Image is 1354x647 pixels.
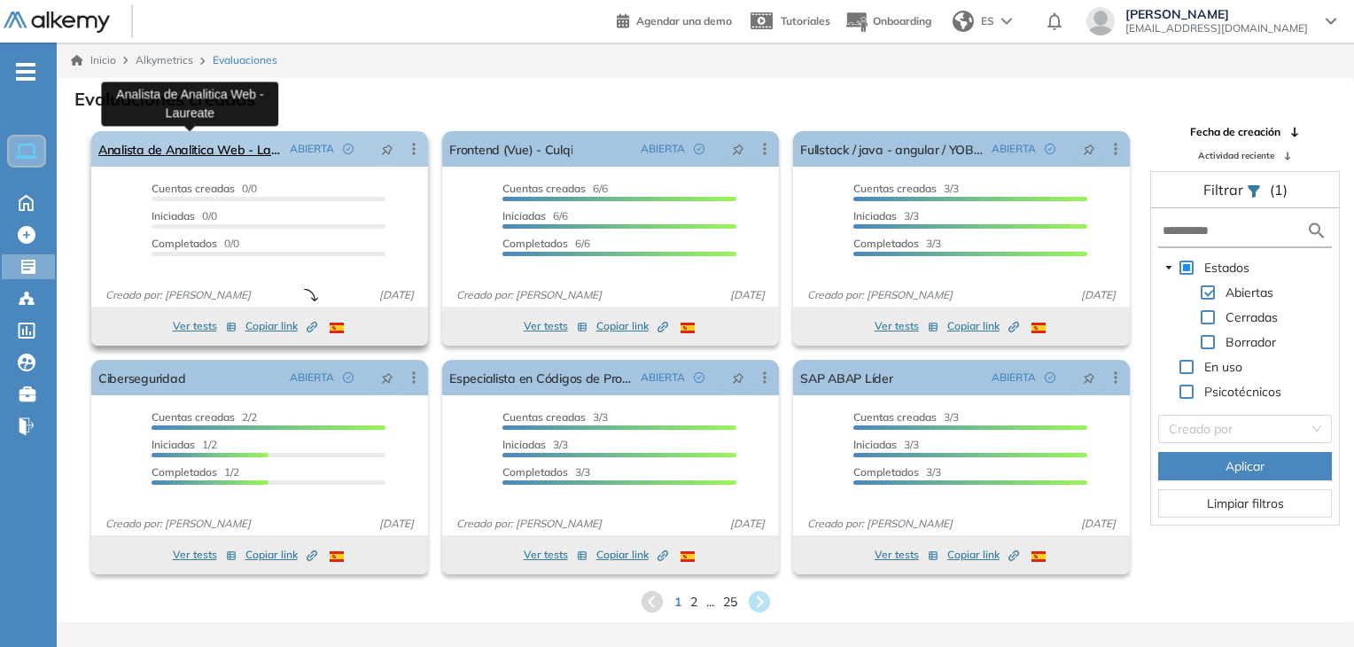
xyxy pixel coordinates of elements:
button: Aplicar [1158,452,1332,480]
a: Frontend (Vue) - Culqi [449,131,572,167]
span: Alkymetrics [136,53,193,66]
span: 6/6 [502,237,590,250]
span: Copiar link [596,547,668,563]
span: 1 [674,593,681,612]
span: 3/3 [853,438,919,451]
span: 3/3 [502,410,608,424]
span: [DATE] [723,516,772,532]
span: Copiar link [947,318,1019,334]
span: Psicotécnicos [1201,381,1285,402]
span: pushpin [732,142,744,156]
span: Copiar link [596,318,668,334]
button: Limpiar filtros [1158,489,1332,518]
button: Ver tests [875,544,938,565]
span: check-circle [694,372,704,383]
img: arrow [1001,18,1012,25]
button: Copiar link [245,544,317,565]
span: Filtrar [1203,181,1247,199]
span: Cuentas creadas [152,182,235,195]
a: Inicio [71,52,116,68]
span: Iniciadas [152,438,195,451]
span: Copiar link [245,318,317,334]
img: ESP [330,323,344,333]
span: Iniciadas [152,209,195,222]
img: world [953,11,974,32]
span: pushpin [381,142,393,156]
button: Ver tests [173,316,237,337]
span: Abiertas [1222,282,1277,303]
span: Cuentas creadas [502,182,586,195]
span: 3/3 [853,465,941,479]
span: Creado por: [PERSON_NAME] [98,516,258,532]
span: Completados [502,237,568,250]
button: Copiar link [596,316,668,337]
button: Ver tests [524,316,588,337]
span: Borrador [1222,331,1280,353]
span: Iniciadas [502,438,546,451]
button: pushpin [1070,363,1109,392]
span: Completados [152,465,217,479]
span: 25 [723,593,737,612]
span: ABIERTA [641,141,685,157]
span: 3/3 [853,209,919,222]
button: Copiar link [947,316,1019,337]
span: Onboarding [873,14,931,27]
span: Creado por: [PERSON_NAME] [800,287,960,303]
span: ABIERTA [290,141,334,157]
img: Logo [4,12,110,34]
span: 3/3 [853,182,959,195]
img: search icon [1306,220,1327,242]
span: (1) [1270,179,1288,200]
span: 3/3 [502,438,568,451]
span: 1/2 [152,465,239,479]
span: 6/6 [502,182,608,195]
span: Completados [502,465,568,479]
img: ESP [330,551,344,562]
span: En uso [1201,356,1246,378]
span: Iniciadas [853,209,897,222]
span: Tutoriales [781,14,830,27]
button: Ver tests [524,544,588,565]
button: Ver tests [875,316,938,337]
button: Ver tests [173,544,237,565]
span: Creado por: [PERSON_NAME] [98,287,258,303]
span: 0/0 [152,237,239,250]
span: Cerradas [1226,309,1278,325]
span: [DATE] [372,516,421,532]
button: Copiar link [245,316,317,337]
a: SAP ABAP Líder [800,360,892,395]
span: pushpin [732,370,744,385]
span: check-circle [694,144,704,154]
button: pushpin [719,363,758,392]
img: ESP [1031,323,1046,333]
i: - [16,70,35,74]
span: Creado por: [PERSON_NAME] [449,287,609,303]
span: [DATE] [1074,516,1123,532]
span: Copiar link [245,547,317,563]
span: 6/6 [502,209,568,222]
h3: Evaluaciones creadas [74,89,255,110]
span: Aplicar [1226,456,1265,476]
span: Copiar link [947,547,1019,563]
span: En uso [1204,359,1242,375]
span: check-circle [1045,372,1055,383]
span: Borrador [1226,334,1276,350]
span: 0/0 [152,182,257,195]
span: pushpin [1083,142,1095,156]
span: Cerradas [1222,307,1281,328]
span: Cuentas creadas [502,410,586,424]
button: Copiar link [947,544,1019,565]
span: Estados [1204,260,1249,276]
span: check-circle [343,144,354,154]
a: Fullstack / java - angular / YOBEL [800,131,984,167]
a: Especialista en Códigos de Proveedores y Clientes [449,360,634,395]
span: check-circle [343,372,354,383]
span: Actividad reciente [1198,149,1274,162]
span: ... [706,593,714,612]
span: Fecha de creación [1190,124,1280,140]
span: Completados [853,237,919,250]
span: 3/3 [853,410,959,424]
a: Agendar una demo [617,9,732,30]
span: check-circle [1045,144,1055,154]
img: ESP [681,551,695,562]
